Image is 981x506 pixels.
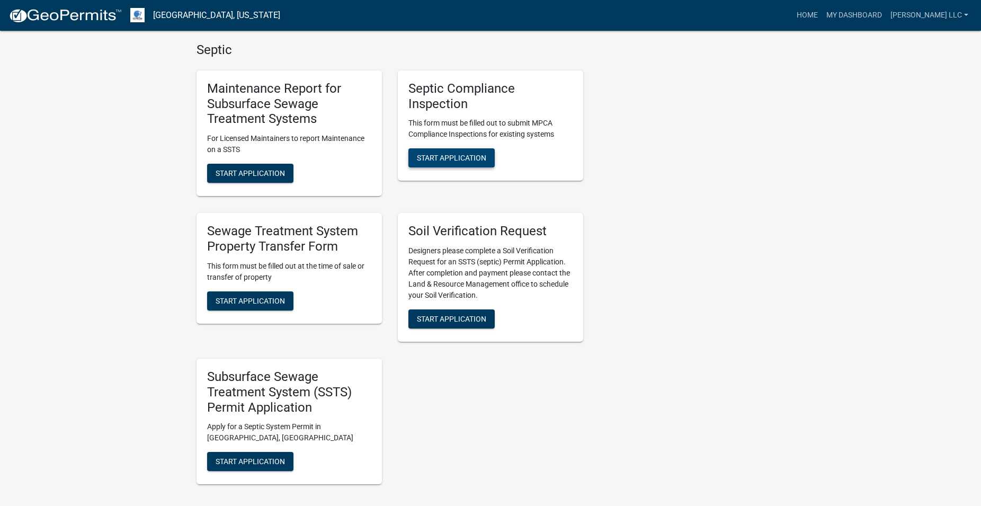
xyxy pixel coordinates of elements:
h5: Septic Compliance Inspection [408,81,573,112]
button: Start Application [207,452,293,471]
p: Apply for a Septic System Permit in [GEOGRAPHIC_DATA], [GEOGRAPHIC_DATA] [207,421,371,443]
button: Start Application [408,309,495,329]
a: [GEOGRAPHIC_DATA], [US_STATE] [153,6,280,24]
h5: Sewage Treatment System Property Transfer Form [207,224,371,254]
p: For Licensed Maintainers to report Maintenance on a SSTS [207,133,371,155]
button: Start Application [408,148,495,167]
a: My Dashboard [822,5,886,25]
img: Otter Tail County, Minnesota [130,8,145,22]
h5: Soil Verification Request [408,224,573,239]
a: Home [792,5,822,25]
a: [PERSON_NAME] LLC [886,5,973,25]
p: Designers please complete a Soil Verification Request for an SSTS (septic) Permit Application. Af... [408,245,573,301]
button: Start Application [207,164,293,183]
span: Start Application [417,315,486,323]
h5: Maintenance Report for Subsurface Sewage Treatment Systems [207,81,371,127]
h5: Subsurface Sewage Treatment System (SSTS) Permit Application [207,369,371,415]
span: Start Application [216,296,285,305]
p: This form must be filled out to submit MPCA Compliance Inspections for existing systems [408,118,573,140]
h4: Septic [197,42,583,58]
span: Start Application [216,457,285,466]
p: This form must be filled out at the time of sale or transfer of property [207,261,371,283]
span: Start Application [417,154,486,162]
span: Start Application [216,169,285,177]
button: Start Application [207,291,293,310]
